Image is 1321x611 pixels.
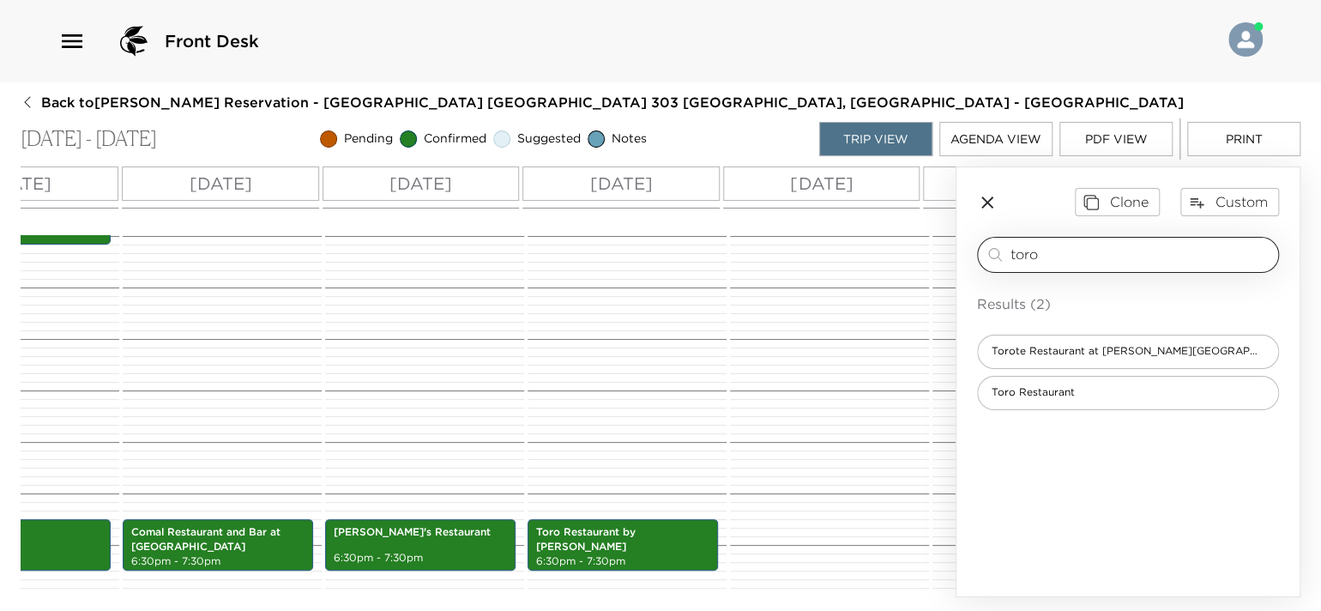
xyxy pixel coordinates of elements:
[536,525,709,554] p: Toro Restaurant by [PERSON_NAME]
[21,127,157,152] p: [DATE] - [DATE]
[1059,122,1173,156] button: PDF View
[389,171,452,197] p: [DATE]
[1075,188,1160,215] button: Clone
[123,519,313,571] div: Comal Restaurant and Bar at [GEOGRAPHIC_DATA]6:30pm - 7:30pm
[334,551,507,566] p: 6:30pm - 7:30pm
[978,385,1089,400] span: Toro Restaurant
[977,335,1279,369] div: Torote Restaurant at [PERSON_NAME][GEOGRAPHIC_DATA]
[978,344,1278,359] span: Torote Restaurant at [PERSON_NAME][GEOGRAPHIC_DATA]
[41,93,1184,112] span: Back to [PERSON_NAME] Reservation - [GEOGRAPHIC_DATA] [GEOGRAPHIC_DATA] 303 [GEOGRAPHIC_DATA], [G...
[939,122,1053,156] button: Agenda View
[1010,245,1271,264] input: Search for activities
[323,166,520,201] button: [DATE]
[536,554,709,569] p: 6:30pm - 7:30pm
[131,554,305,569] p: 6:30pm - 7:30pm
[344,130,393,148] span: Pending
[1187,122,1300,156] button: Print
[517,130,581,148] span: Suggested
[122,166,319,201] button: [DATE]
[131,525,305,554] p: Comal Restaurant and Bar at [GEOGRAPHIC_DATA]
[1180,188,1279,215] button: Custom
[977,376,1279,410] div: Toro Restaurant
[612,130,647,148] span: Notes
[21,93,1184,112] button: Back to[PERSON_NAME] Reservation - [GEOGRAPHIC_DATA] [GEOGRAPHIC_DATA] 303 [GEOGRAPHIC_DATA], [GE...
[528,519,718,571] div: Toro Restaurant by [PERSON_NAME]6:30pm - 7:30pm
[977,293,1279,314] p: Results (2)
[522,166,720,201] button: [DATE]
[424,130,486,148] span: Confirmed
[723,166,920,201] button: [DATE]
[819,122,932,156] button: Trip View
[190,171,252,197] p: [DATE]
[1228,22,1263,57] img: User
[923,166,1120,201] button: [DATE]
[325,519,516,571] div: [PERSON_NAME]'s Restaurant6:30pm - 7:30pm
[165,29,259,53] span: Front Desk
[334,525,507,540] p: [PERSON_NAME]'s Restaurant
[790,171,853,197] p: [DATE]
[590,171,653,197] p: [DATE]
[113,21,154,62] img: logo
